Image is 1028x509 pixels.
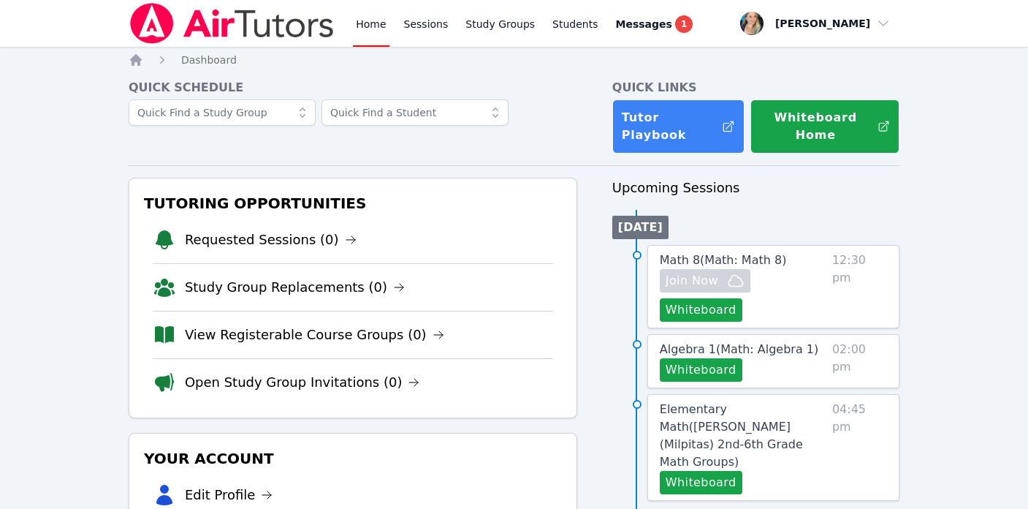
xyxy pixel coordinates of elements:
h3: Tutoring Opportunities [141,190,565,216]
span: Dashboard [181,54,237,66]
a: Requested Sessions (0) [185,230,357,250]
span: 1 [675,15,693,33]
a: Algebra 1(Math: Algebra 1) [660,341,818,358]
h3: Upcoming Sessions [612,178,899,198]
span: 02:00 pm [832,341,887,382]
span: Math 8 ( Math: Math 8 ) [660,253,787,267]
button: Whiteboard [660,358,742,382]
input: Quick Find a Study Group [129,99,316,126]
a: Edit Profile [185,485,273,505]
h4: Quick Links [612,79,899,97]
a: Dashboard [181,53,237,67]
span: 12:30 pm [832,252,887,322]
span: Elementary Math ( [PERSON_NAME] (Milpitas) 2nd-6th Grade Math Groups ) [660,402,803,469]
a: View Registerable Course Groups (0) [185,325,444,345]
a: Open Study Group Invitations (0) [185,372,420,393]
span: Join Now [666,272,718,290]
button: Whiteboard [660,471,742,494]
span: Algebra 1 ( Math: Algebra 1 ) [660,342,818,356]
a: Elementary Math([PERSON_NAME] (Milpitas) 2nd-6th Grade Math Groups) [660,401,826,471]
span: 04:45 pm [832,401,887,494]
a: Study Group Replacements (0) [185,277,405,298]
h3: Your Account [141,445,565,472]
input: Quick Find a Student [321,99,509,126]
li: [DATE] [612,216,669,239]
button: Whiteboard Home [750,99,899,154]
a: Math 8(Math: Math 8) [660,252,787,269]
h4: Quick Schedule [129,79,577,97]
a: Tutor Playbook [612,99,745,154]
span: Messages [616,17,672,31]
nav: Breadcrumb [129,53,899,67]
button: Join Now [660,269,750,293]
img: Air Tutors [129,3,335,44]
button: Whiteboard [660,298,742,322]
